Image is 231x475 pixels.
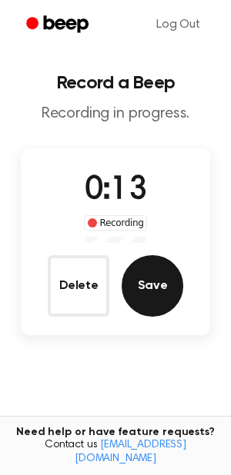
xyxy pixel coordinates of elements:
span: Contact us [9,439,222,466]
a: Log Out [141,6,216,43]
button: Delete Audio Record [48,255,109,317]
a: [EMAIL_ADDRESS][DOMAIN_NAME] [75,440,186,464]
button: Save Audio Record [122,255,183,317]
span: 0:13 [85,174,146,207]
p: Recording in progress. [12,105,219,124]
h1: Record a Beep [12,74,219,92]
a: Beep [15,10,102,40]
div: Recording [84,215,148,231]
